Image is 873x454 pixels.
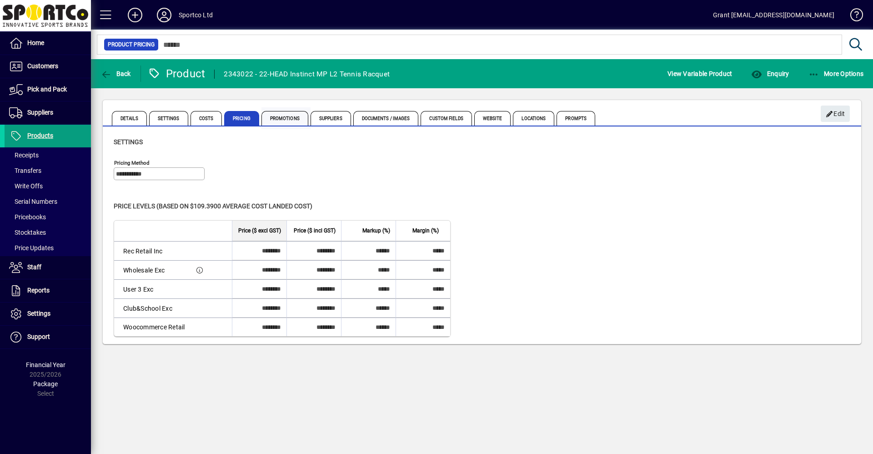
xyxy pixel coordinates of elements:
[749,66,791,82] button: Enquiry
[26,361,65,368] span: Financial Year
[9,244,54,252] span: Price Updates
[513,111,554,126] span: Locations
[294,226,336,236] span: Price ($ incl GST)
[5,163,91,178] a: Transfers
[665,66,734,82] button: View Variable Product
[5,147,91,163] a: Receipts
[191,111,222,126] span: Costs
[5,256,91,279] a: Staff
[27,86,67,93] span: Pick and Pack
[5,55,91,78] a: Customers
[100,70,131,77] span: Back
[9,151,39,159] span: Receipts
[421,111,472,126] span: Custom Fields
[362,226,390,236] span: Markup (%)
[112,111,147,126] span: Details
[114,318,191,336] td: Woocommerce Retail
[114,241,191,260] td: Rec Retail Inc
[5,303,91,325] a: Settings
[261,111,308,126] span: Promotions
[27,333,50,340] span: Support
[826,106,845,121] span: Edit
[27,310,50,317] span: Settings
[5,194,91,209] a: Serial Numbers
[114,138,143,146] span: Settings
[238,226,281,236] span: Price ($ excl GST)
[353,111,419,126] span: Documents / Images
[9,229,46,236] span: Stocktakes
[150,7,179,23] button: Profile
[5,78,91,101] a: Pick and Pack
[412,226,439,236] span: Margin (%)
[149,111,188,126] span: Settings
[91,66,141,82] app-page-header-button: Back
[9,182,43,190] span: Write Offs
[821,106,850,122] button: Edit
[5,225,91,240] a: Stocktakes
[27,132,53,139] span: Products
[114,279,191,298] td: User 3 Exc
[148,66,206,81] div: Product
[120,7,150,23] button: Add
[98,66,133,82] button: Back
[9,167,41,174] span: Transfers
[806,66,866,82] button: More Options
[808,70,864,77] span: More Options
[5,326,91,348] a: Support
[114,160,150,166] mat-label: Pricing method
[179,8,213,22] div: Sportco Ltd
[5,101,91,124] a: Suppliers
[557,111,595,126] span: Prompts
[108,40,155,49] span: Product Pricing
[33,380,58,388] span: Package
[114,260,191,279] td: Wholesale Exc
[474,111,511,126] span: Website
[5,209,91,225] a: Pricebooks
[843,2,862,31] a: Knowledge Base
[27,109,53,116] span: Suppliers
[27,62,58,70] span: Customers
[224,67,390,81] div: 2343022 - 22-HEAD Instinct MP L2 Tennis Racquet
[9,213,46,221] span: Pricebooks
[713,8,834,22] div: Grant [EMAIL_ADDRESS][DOMAIN_NAME]
[311,111,351,126] span: Suppliers
[5,32,91,55] a: Home
[751,70,789,77] span: Enquiry
[27,287,50,294] span: Reports
[9,198,57,205] span: Serial Numbers
[27,263,41,271] span: Staff
[5,279,91,302] a: Reports
[114,202,312,210] span: Price levels (based on $109.3900 Average cost landed cost)
[114,298,191,318] td: Club&School Exc
[5,178,91,194] a: Write Offs
[27,39,44,46] span: Home
[5,240,91,256] a: Price Updates
[224,111,259,126] span: Pricing
[667,66,732,81] span: View Variable Product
